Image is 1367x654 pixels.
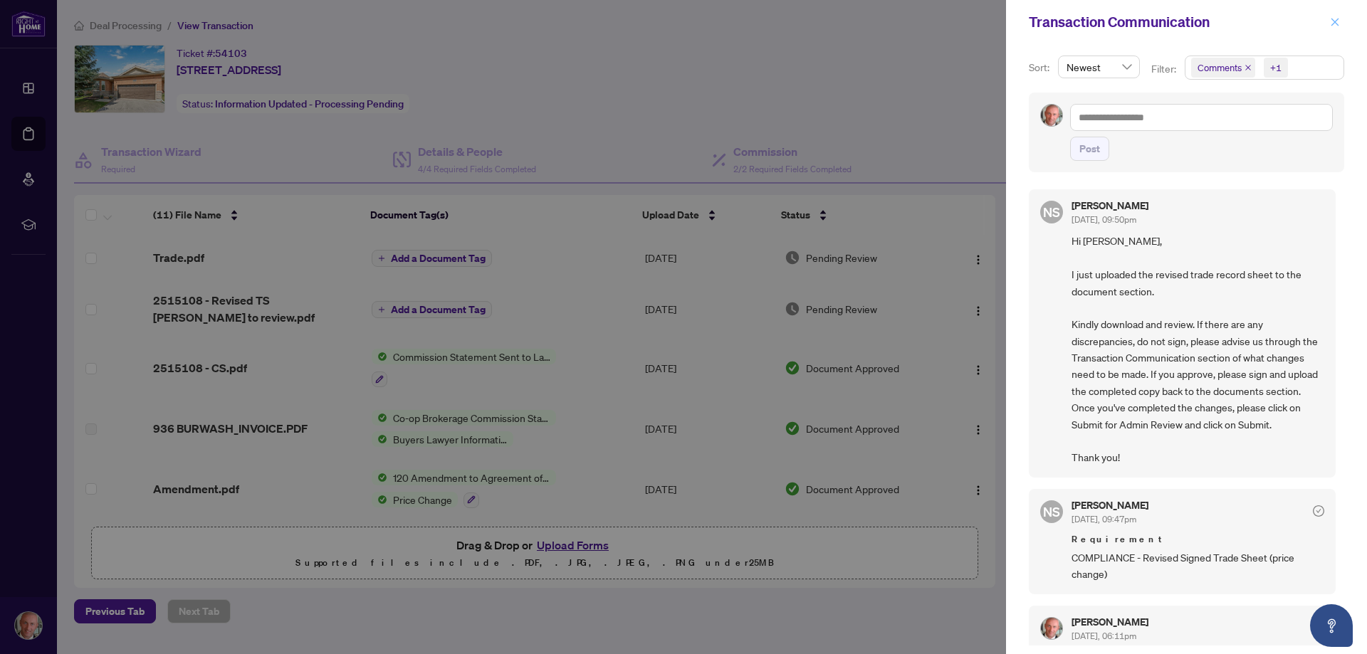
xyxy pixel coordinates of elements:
div: Transaction Communication [1029,11,1326,33]
span: Comments [1198,60,1242,75]
span: [DATE], 06:11pm [1072,631,1136,641]
div: Domain: [PERSON_NAME][DOMAIN_NAME] [37,37,236,48]
h5: [PERSON_NAME] [1072,617,1148,627]
div: +1 [1270,60,1282,75]
span: [DATE], 09:47pm [1072,514,1136,524]
h5: [PERSON_NAME] [1072,500,1148,510]
span: close [1330,17,1340,27]
img: tab_keywords_by_traffic_grey.svg [142,83,153,94]
div: Domain Overview [54,84,127,93]
img: Profile Icon [1041,105,1062,126]
span: close [1245,64,1252,71]
h5: [PERSON_NAME] [1072,201,1148,211]
button: Post [1070,137,1109,161]
span: Newest [1067,56,1131,78]
span: Comments [1191,58,1255,78]
img: logo_orange.svg [23,23,34,34]
span: NS [1043,502,1060,522]
span: Hi [PERSON_NAME], I just uploaded the revised trade record sheet to the document section. Kindly ... [1072,233,1324,465]
img: website_grey.svg [23,37,34,48]
span: NS [1043,202,1060,222]
div: v 4.0.25 [40,23,70,34]
span: Requirement [1072,532,1324,547]
img: Profile Icon [1041,618,1062,639]
div: Keywords by Traffic [157,84,240,93]
p: Sort: [1029,60,1052,75]
img: tab_domain_overview_orange.svg [38,83,50,94]
button: Open asap [1310,604,1353,647]
p: Filter: [1151,61,1178,77]
span: COMPLIANCE - Revised Signed Trade Sheet (price change) [1072,549,1324,583]
span: [DATE], 09:50pm [1072,214,1136,225]
span: check-circle [1313,505,1324,517]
